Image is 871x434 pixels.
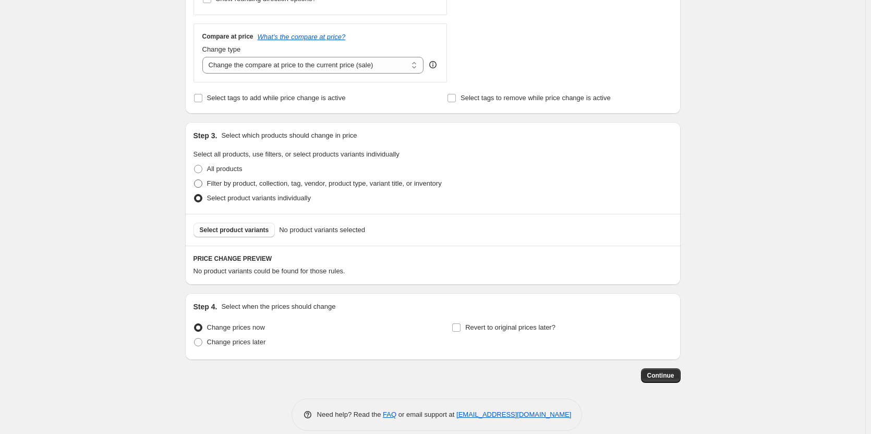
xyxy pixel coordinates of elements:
[193,302,217,312] h2: Step 4.
[396,411,456,418] span: or email support at
[317,411,383,418] span: Need help? Read the
[202,32,253,41] h3: Compare at price
[200,226,269,234] span: Select product variants
[456,411,571,418] a: [EMAIL_ADDRESS][DOMAIN_NAME]
[193,223,275,237] button: Select product variants
[193,150,400,158] span: Select all products, use filters, or select products variants individually
[221,302,335,312] p: Select when the prices should change
[193,255,672,263] h6: PRICE CHANGE PREVIEW
[193,267,345,275] span: No product variants could be found for those rules.
[258,33,346,41] button: What's the compare at price?
[641,368,681,383] button: Continue
[383,411,396,418] a: FAQ
[428,59,438,70] div: help
[207,165,243,173] span: All products
[207,94,346,102] span: Select tags to add while price change is active
[207,179,442,187] span: Filter by product, collection, tag, vendor, product type, variant title, or inventory
[465,323,555,331] span: Revert to original prices later?
[461,94,611,102] span: Select tags to remove while price change is active
[221,130,357,141] p: Select which products should change in price
[207,323,265,331] span: Change prices now
[279,225,365,235] span: No product variants selected
[193,130,217,141] h2: Step 3.
[202,45,241,53] span: Change type
[647,371,674,380] span: Continue
[207,338,266,346] span: Change prices later
[207,194,311,202] span: Select product variants individually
